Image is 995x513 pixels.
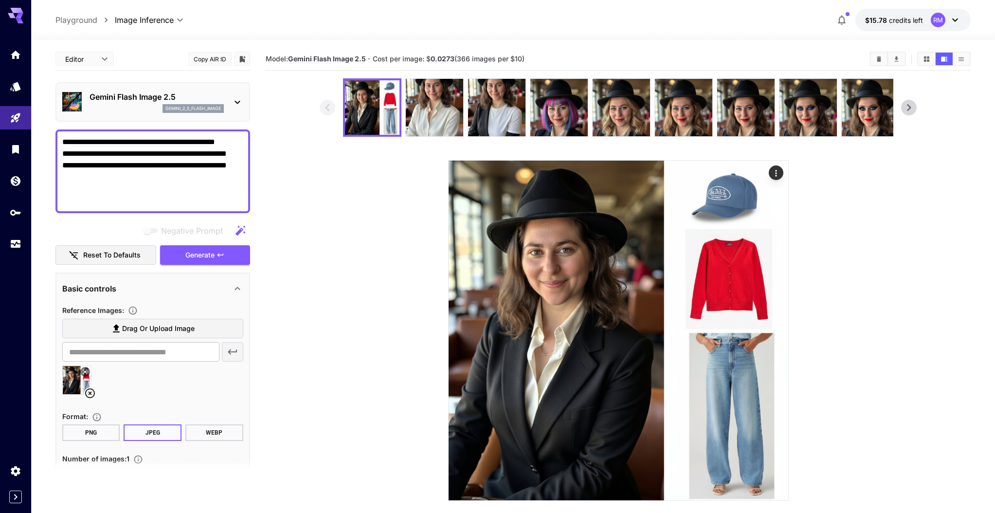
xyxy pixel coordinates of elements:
button: WEBP [185,424,243,441]
button: Copy AIR ID [188,52,232,66]
button: Add to library [238,53,247,65]
img: 9k= [655,79,712,136]
span: Number of images : 1 [62,455,129,463]
button: JPEG [124,424,181,441]
img: 2Q== [449,161,788,500]
button: Show images in list view [953,53,970,65]
button: PNG [62,424,120,441]
div: Settings [10,465,21,477]
div: Models [10,80,21,92]
p: · [368,53,370,65]
button: Show images in video view [936,53,953,65]
span: credits left [889,16,923,24]
span: Negative Prompt [161,225,223,237]
p: gemini_2_5_flash_image [165,105,221,112]
span: Drag or upload image [122,323,195,335]
b: 0.0273 [431,55,454,63]
button: Upload a reference image to guide the result. This is needed for Image-to-Image or Inpainting. Su... [124,306,142,315]
span: Reference Images : [62,306,124,314]
div: Library [10,143,21,155]
button: Show images in grid view [918,53,935,65]
div: Clear ImagesDownload All [869,52,906,66]
div: Show images in grid viewShow images in video viewShow images in list view [917,52,971,66]
div: Gemini Flash Image 2.5gemini_2_5_flash_image [62,87,243,117]
span: Model: [266,55,366,63]
a: Playground [55,14,97,26]
span: $15.78 [865,16,889,24]
img: 9k= [779,79,837,136]
div: RM [931,13,945,27]
img: 2Q== [345,80,399,135]
button: Reset to defaults [55,245,157,265]
img: 2Q== [842,79,899,136]
img: Z [717,79,775,136]
label: Drag or upload image [62,319,243,339]
button: Clear Images [870,53,887,65]
img: 9k= [593,79,650,136]
div: Playground [10,112,21,124]
button: Specify how many images to generate in a single request. Each image generation will be charged se... [129,455,147,464]
div: Wallet [10,175,21,187]
button: Download All [888,53,905,65]
img: 9k= [406,79,463,136]
p: Gemini Flash Image 2.5 [90,91,224,103]
span: Generate [185,249,215,261]
div: API Keys [10,206,21,219]
div: Actions [769,165,783,180]
button: Expand sidebar [9,491,22,503]
img: 9k= [468,79,525,136]
span: Format : [62,412,88,421]
span: Editor [65,54,95,64]
span: Negative prompts are not compatible with the selected model. [142,224,231,237]
nav: breadcrumb [55,14,115,26]
div: $15.78019 [865,15,923,25]
button: Generate [160,245,250,265]
b: Gemini Flash Image 2.5 [288,55,366,63]
span: Image Inference [115,14,174,26]
div: Home [10,49,21,61]
div: Basic controls [62,277,243,300]
button: Choose the file format for the output image. [88,412,106,422]
p: Basic controls [62,283,116,294]
img: 9k= [530,79,588,136]
span: Cost per image: $ (366 images per $10) [373,55,525,63]
button: $15.78019RM [855,9,971,31]
div: Usage [10,238,21,250]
